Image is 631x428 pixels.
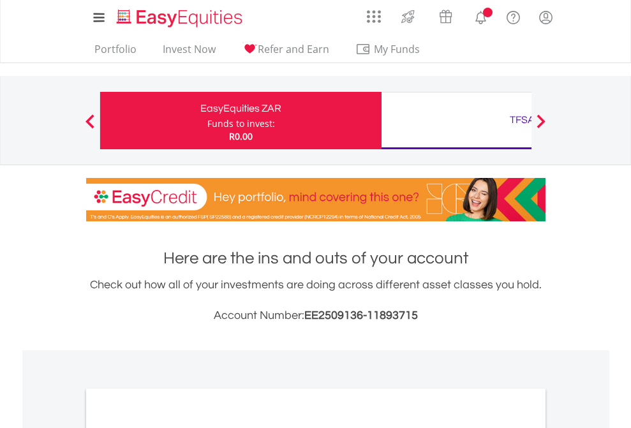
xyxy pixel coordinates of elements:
img: grid-menu-icon.svg [367,10,381,24]
img: thrive-v2.svg [397,6,419,27]
h1: Here are the ins and outs of your account [86,247,546,270]
img: vouchers-v2.svg [435,6,456,27]
img: EasyEquities_Logo.png [114,8,248,29]
span: EE2509136-11893715 [304,309,418,321]
h3: Account Number: [86,307,546,325]
span: My Funds [355,41,439,57]
a: Vouchers [427,3,464,27]
button: Previous [77,121,103,133]
a: AppsGrid [359,3,389,24]
a: Portfolio [89,43,142,63]
a: Refer and Earn [237,43,334,63]
a: Invest Now [158,43,221,63]
a: My Profile [530,3,562,31]
img: EasyCredit Promotion Banner [86,178,546,221]
div: EasyEquities ZAR [108,100,374,117]
div: Funds to invest: [207,117,275,130]
a: Home page [112,3,248,29]
button: Next [528,121,554,133]
a: Notifications [464,3,497,29]
a: FAQ's and Support [497,3,530,29]
span: Refer and Earn [258,42,329,56]
div: Check out how all of your investments are doing across different asset classes you hold. [86,276,546,325]
span: R0.00 [229,130,253,142]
